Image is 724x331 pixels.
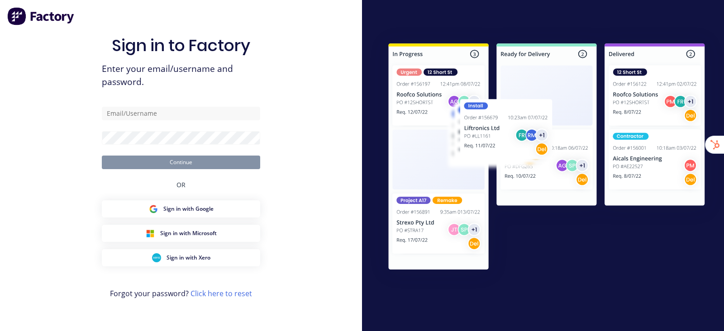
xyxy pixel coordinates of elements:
img: Xero Sign in [152,253,161,262]
h1: Sign in to Factory [112,36,250,55]
img: Factory [7,7,75,25]
span: Sign in with Google [163,205,214,213]
img: Google Sign in [149,204,158,213]
button: Xero Sign inSign in with Xero [102,249,260,266]
input: Email/Username [102,107,260,120]
button: Google Sign inSign in with Google [102,200,260,218]
img: Microsoft Sign in [146,229,155,238]
span: Sign in with Microsoft [160,229,217,237]
span: Sign in with Xero [167,254,210,262]
a: Click here to reset [191,288,252,298]
span: Forgot your password? [110,288,252,299]
button: Microsoft Sign inSign in with Microsoft [102,225,260,242]
img: Sign in [369,26,724,290]
span: Enter your email/username and password. [102,62,260,89]
div: OR [176,169,186,200]
button: Continue [102,156,260,169]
